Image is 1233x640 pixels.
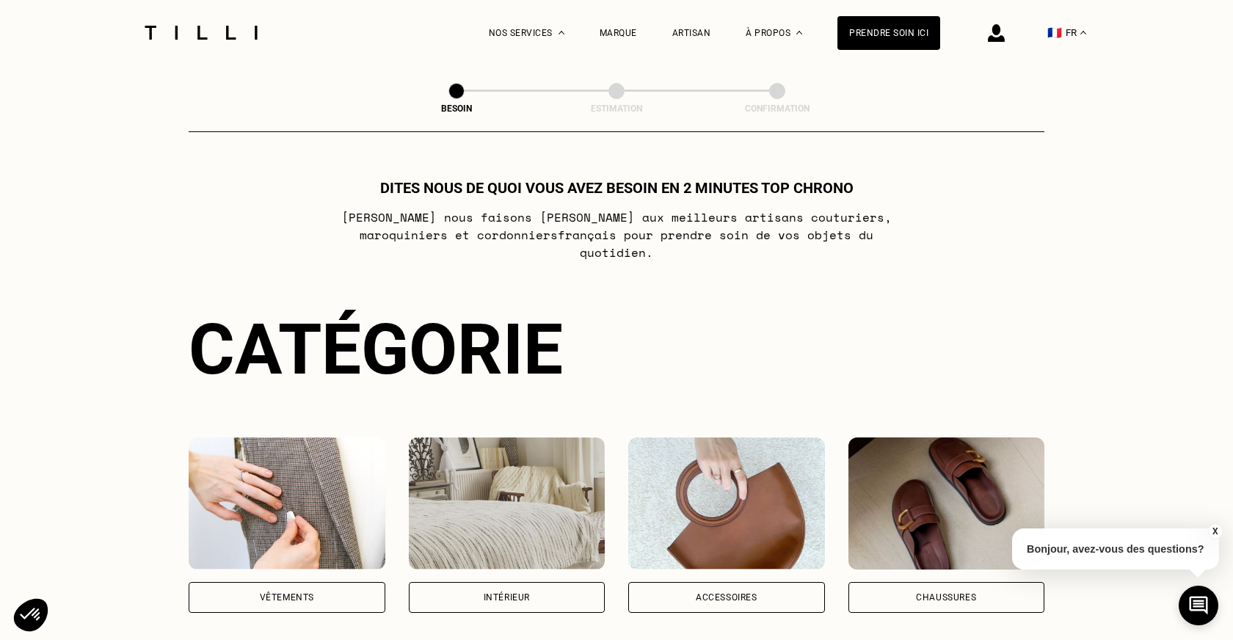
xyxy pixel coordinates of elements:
[916,593,976,602] div: Chaussures
[704,103,851,114] div: Confirmation
[1207,523,1222,539] button: X
[139,26,263,40] img: Logo du service de couturière Tilli
[189,308,1044,390] div: Catégorie
[383,103,530,114] div: Besoin
[543,103,690,114] div: Estimation
[1080,31,1086,34] img: menu déroulant
[848,437,1045,570] img: Chaussures
[260,593,314,602] div: Vêtements
[672,28,711,38] a: Artisan
[380,179,854,197] h1: Dites nous de quoi vous avez besoin en 2 minutes top chrono
[796,31,802,34] img: Menu déroulant à propos
[189,437,385,570] img: Vêtements
[628,437,825,570] img: Accessoires
[326,208,908,261] p: [PERSON_NAME] nous faisons [PERSON_NAME] aux meilleurs artisans couturiers , maroquiniers et cord...
[1012,528,1219,570] p: Bonjour, avez-vous des questions?
[559,31,564,34] img: Menu déroulant
[988,24,1005,42] img: icône connexion
[600,28,637,38] a: Marque
[484,593,530,602] div: Intérieur
[1047,26,1062,40] span: 🇫🇷
[696,593,757,602] div: Accessoires
[837,16,940,50] a: Prendre soin ici
[409,437,605,570] img: Intérieur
